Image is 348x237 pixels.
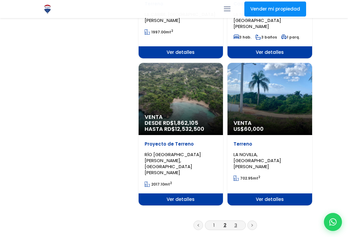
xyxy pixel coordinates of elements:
[171,29,173,33] sup: 2
[170,181,172,185] sup: 2
[222,4,232,14] a: mobile menu
[244,2,306,17] a: Vender mi propiedad
[151,182,165,187] span: 2017.10
[145,141,217,147] p: Proyecto de Terreno
[151,29,166,35] span: 1997.00
[234,35,251,40] span: 3 hab.
[145,120,217,132] span: DESDE RD$
[224,222,226,228] a: 2
[227,63,312,205] a: Venta US$60,000 Terreno LA NOVILLA, [GEOGRAPHIC_DATA][PERSON_NAME] 702.95mt2 Ver detalles
[227,193,312,205] span: Ver detalles
[139,193,223,205] span: Ver detalles
[256,35,277,40] span: 3 baños
[139,63,223,205] a: Venta DESDE RD$1,862,105 HASTA RD$12,532,500 Proyecto de Terreno RÍO [GEOGRAPHIC_DATA][PERSON_NAM...
[244,125,264,133] span: 60,000
[213,222,215,228] a: 1
[145,182,172,187] span: mt
[175,125,204,133] span: 12,532,500
[145,29,173,35] span: mt
[42,4,53,14] img: Logo de REMAX
[234,125,264,133] span: US$
[234,176,260,181] span: mt
[234,11,281,29] span: LA NOVILLA, [GEOGRAPHIC_DATA][PERSON_NAME]
[281,35,300,40] span: 1 parq.
[145,151,201,176] span: RÍO [GEOGRAPHIC_DATA][PERSON_NAME], [GEOGRAPHIC_DATA][PERSON_NAME]
[234,222,237,228] a: 3
[234,151,281,170] span: LA NOVILLA, [GEOGRAPHIC_DATA][PERSON_NAME]
[240,176,253,181] span: 702.95
[145,114,217,120] span: Venta
[234,141,306,147] p: Terreno
[174,119,198,127] span: 1,862,105
[227,46,312,58] span: Ver detalles
[139,46,223,58] span: Ver detalles
[234,120,306,126] span: Venta
[145,126,217,132] span: HASTA RD$
[258,175,260,179] sup: 2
